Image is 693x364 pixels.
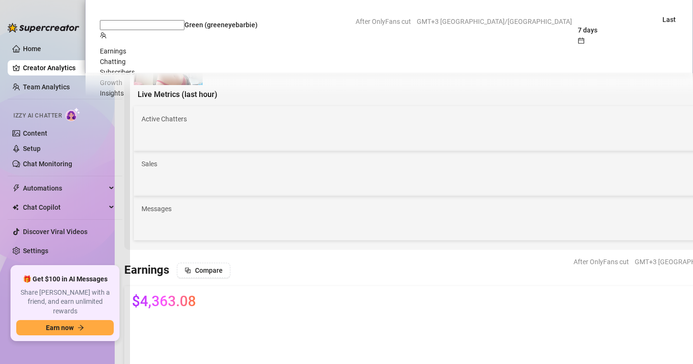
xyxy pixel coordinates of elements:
div: Growth [100,77,678,88]
span: After OnlyFans cut [356,14,411,29]
span: GMT+3 [GEOGRAPHIC_DATA]/[GEOGRAPHIC_DATA] [417,14,572,29]
div: Insights [100,88,678,98]
img: logo-BBDzfeDw.svg [8,23,79,32]
button: Earn nowarrow-right [16,320,114,335]
div: Earnings [100,46,678,56]
span: Compare [195,267,223,274]
span: block [184,267,191,274]
img: AI Chatter [65,107,80,121]
span: After OnlyFans cut [574,255,629,269]
span: Izzy AI Chatter [13,111,62,120]
span: arrow-right [77,324,84,331]
button: Compare [177,263,230,278]
span: Earn now [46,324,74,332]
a: Content [23,129,47,137]
span: Chat Copilot [23,200,106,215]
div: Subscribers [100,67,678,77]
a: Home [23,45,41,53]
a: Settings [23,247,48,255]
span: 🎁 Get $100 in AI Messages [23,275,108,284]
h3: Earnings [124,263,169,278]
div: Chatting [100,56,678,67]
a: Team Analytics [23,83,70,91]
a: Chat Monitoring [23,160,72,168]
span: team [100,32,107,39]
a: Discover Viral Videos [23,228,87,236]
span: Automations [23,181,106,196]
span: Green (greeneyebarbie) [184,21,258,29]
img: Chat Copilot [12,204,19,211]
span: calendar [578,37,585,44]
a: Creator Analytics [23,60,115,75]
span: thunderbolt [12,184,20,192]
span: $4,363.08 [132,294,196,309]
span: Share [PERSON_NAME] with a friend, and earn unlimited rewards [16,288,114,316]
a: Setup [23,145,41,152]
